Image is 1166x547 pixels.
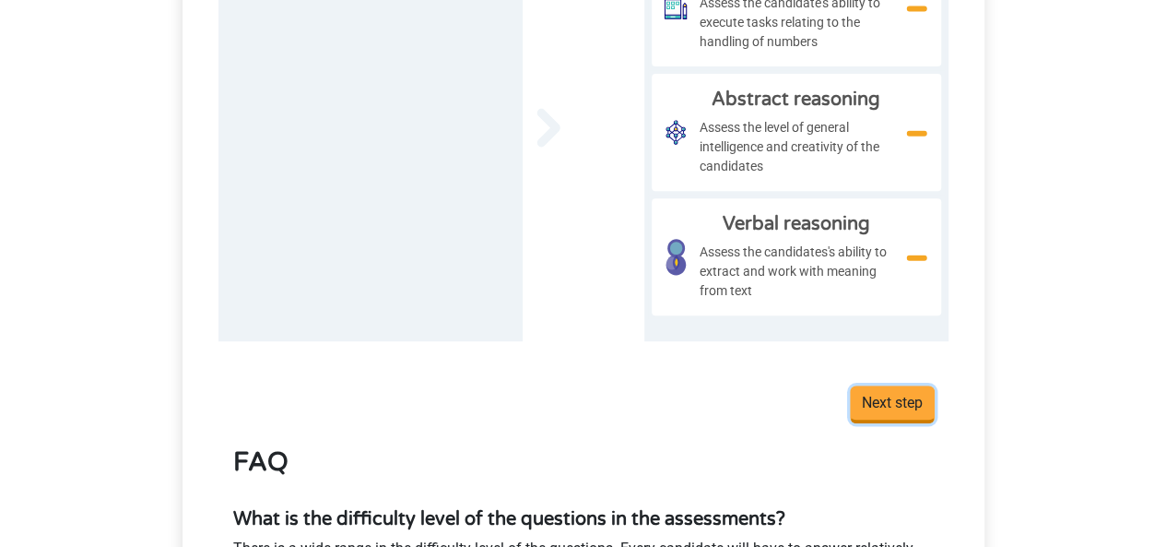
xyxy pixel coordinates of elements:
[233,447,934,479] h3: FAQ
[906,6,926,12] img: assessment_minus.svg
[850,386,935,423] input: Next step
[906,130,926,137] img: assessment_minus.svg
[700,118,892,176] span: Assess the level of general intelligence and creativity of the candidates
[652,233,700,281] img: verbal_reasoning.svg
[906,255,926,261] img: assessment_minus.svg
[700,89,892,111] h5: Abstract reasoning
[536,108,560,148] img: assessment_arrow.svg
[233,486,934,530] h5: What is the difficulty level of the questions in the assessments?
[700,213,892,235] h5: Verbal reasoning
[652,108,700,156] img: abstract_reasoning.svg
[700,243,892,301] span: Assess the candidates's ability to extract and work with meaning from text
